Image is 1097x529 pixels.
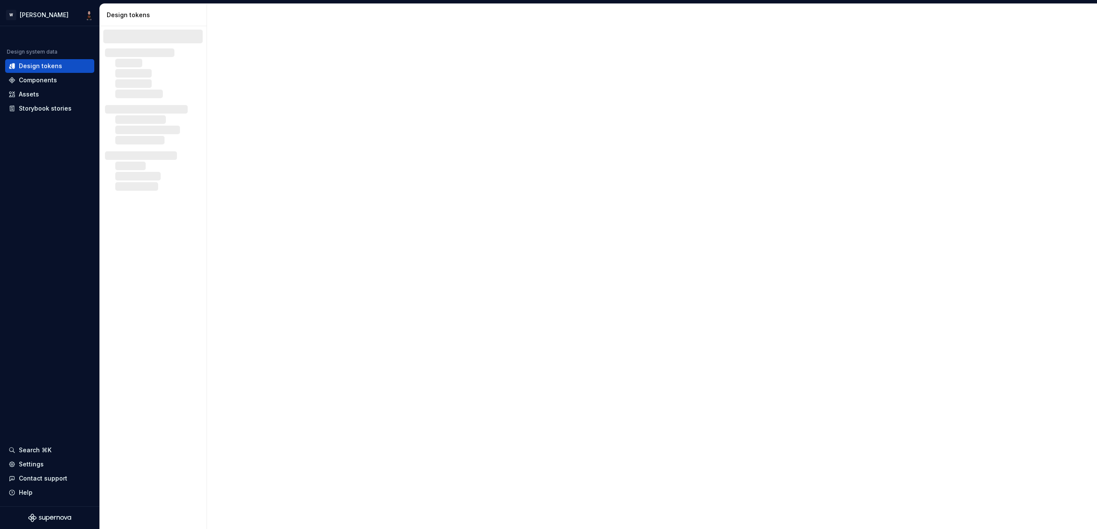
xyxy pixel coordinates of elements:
[19,488,33,497] div: Help
[6,10,16,20] div: W
[19,62,62,70] div: Design tokens
[19,460,44,469] div: Settings
[5,472,94,485] button: Contact support
[5,486,94,499] button: Help
[19,90,39,99] div: Assets
[7,48,57,55] div: Design system data
[2,6,98,24] button: W[PERSON_NAME]Adam
[19,76,57,84] div: Components
[5,102,94,115] a: Storybook stories
[20,11,69,19] div: [PERSON_NAME]
[5,87,94,101] a: Assets
[28,514,71,522] svg: Supernova Logo
[19,446,51,454] div: Search ⌘K
[19,104,72,113] div: Storybook stories
[5,443,94,457] button: Search ⌘K
[5,457,94,471] a: Settings
[107,11,203,19] div: Design tokens
[84,10,94,20] img: Adam
[5,73,94,87] a: Components
[19,474,67,483] div: Contact support
[5,59,94,73] a: Design tokens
